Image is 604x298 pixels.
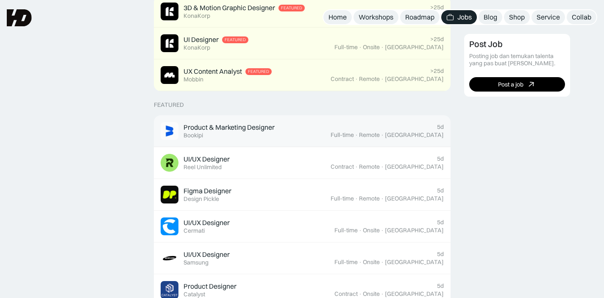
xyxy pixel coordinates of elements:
[184,76,203,83] div: Mobbin
[154,101,184,109] div: Featured
[355,195,358,202] div: ·
[161,217,178,235] img: Job Image
[469,77,565,92] a: Post a job
[479,10,502,24] a: Blog
[509,13,525,22] div: Shop
[184,291,205,298] div: Catalyst
[363,259,380,266] div: Onsite
[331,75,354,83] div: Contract
[154,115,451,147] a: Job ImageProduct & Marketing DesignerBookipi5dFull-time·Remote·[GEOGRAPHIC_DATA]
[184,35,219,44] div: UI Designer
[184,164,222,171] div: Reel Unlimited
[385,75,444,83] div: [GEOGRAPHIC_DATA]
[334,290,358,298] div: Contract
[359,44,362,51] div: ·
[385,227,444,234] div: [GEOGRAPHIC_DATA]
[184,12,210,19] div: KonaKorp
[359,131,380,139] div: Remote
[154,147,451,179] a: Job ImageUI/UX DesignerReel Unlimited5dContract·Remote·[GEOGRAPHIC_DATA]
[504,10,530,24] a: Shop
[385,259,444,266] div: [GEOGRAPHIC_DATA]
[437,282,444,290] div: 5d
[363,290,380,298] div: Onsite
[381,75,384,83] div: ·
[385,131,444,139] div: [GEOGRAPHIC_DATA]
[430,67,444,75] div: >25d
[381,290,384,298] div: ·
[184,282,237,291] div: Product Designer
[359,195,380,202] div: Remote
[331,131,354,139] div: Full-time
[154,28,451,59] a: Job ImageUI DesignerFeaturedKonaKorp>25dFull-time·Onsite·[GEOGRAPHIC_DATA]
[359,13,393,22] div: Workshops
[567,10,596,24] a: Collab
[385,195,444,202] div: [GEOGRAPHIC_DATA]
[437,251,444,258] div: 5d
[457,13,472,22] div: Jobs
[385,163,444,170] div: [GEOGRAPHIC_DATA]
[154,211,451,242] a: Job ImageUI/UX DesignerCermati5dFull-time·Onsite·[GEOGRAPHIC_DATA]
[381,163,384,170] div: ·
[161,186,178,203] img: Job Image
[441,10,477,24] a: Jobs
[161,66,178,84] img: Job Image
[184,67,242,76] div: UX Content Analyst
[405,13,434,22] div: Roadmap
[323,10,352,24] a: Home
[184,195,219,203] div: Design Pickle
[334,259,358,266] div: Full-time
[184,155,230,164] div: UI/UX Designer
[359,163,380,170] div: Remote
[430,36,444,43] div: >25d
[184,218,230,227] div: UI/UX Designer
[184,123,275,132] div: Product & Marketing Designer
[154,242,451,274] a: Job ImageUI/UX DesignerSamsung5dFull-time·Onsite·[GEOGRAPHIC_DATA]
[359,75,380,83] div: Remote
[381,195,384,202] div: ·
[184,3,275,12] div: 3D & Motion Graphic Designer
[385,44,444,51] div: [GEOGRAPHIC_DATA]
[498,81,523,88] div: Post a job
[385,290,444,298] div: [GEOGRAPHIC_DATA]
[184,259,209,266] div: Samsung
[331,195,354,202] div: Full-time
[359,290,362,298] div: ·
[161,249,178,267] img: Job Image
[161,122,178,140] img: Job Image
[400,10,440,24] a: Roadmap
[184,227,205,234] div: Cermati
[161,154,178,172] img: Job Image
[334,44,358,51] div: Full-time
[248,69,269,74] div: Featured
[184,250,230,259] div: UI/UX Designer
[328,13,347,22] div: Home
[184,44,210,51] div: KonaKorp
[359,227,362,234] div: ·
[334,227,358,234] div: Full-time
[355,75,358,83] div: ·
[225,37,246,42] div: Featured
[331,163,354,170] div: Contract
[184,132,203,139] div: Bookipi
[381,259,384,266] div: ·
[381,44,384,51] div: ·
[381,227,384,234] div: ·
[430,4,444,11] div: >25d
[572,13,591,22] div: Collab
[537,13,560,22] div: Service
[484,13,497,22] div: Blog
[154,179,451,211] a: Job ImageFigma DesignerDesign Pickle5dFull-time·Remote·[GEOGRAPHIC_DATA]
[363,44,380,51] div: Onsite
[355,131,358,139] div: ·
[353,10,398,24] a: Workshops
[437,123,444,131] div: 5d
[281,6,302,11] div: Featured
[532,10,565,24] a: Service
[154,59,451,91] a: Job ImageUX Content AnalystFeaturedMobbin>25dContract·Remote·[GEOGRAPHIC_DATA]
[437,187,444,194] div: 5d
[184,187,231,195] div: Figma Designer
[469,39,503,49] div: Post Job
[437,219,444,226] div: 5d
[363,227,380,234] div: Onsite
[161,3,178,20] img: Job Image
